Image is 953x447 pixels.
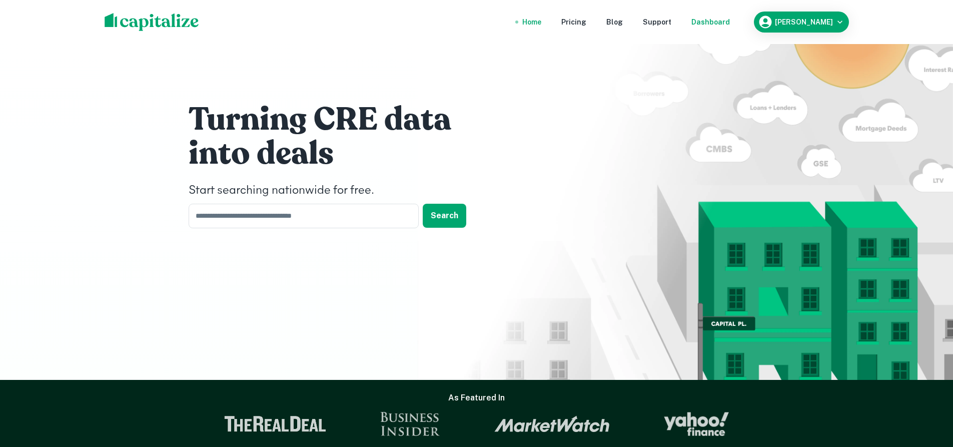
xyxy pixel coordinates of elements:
[494,415,610,432] img: Market Watch
[691,17,730,28] a: Dashboard
[105,13,199,31] img: capitalize-logo.png
[606,17,623,28] a: Blog
[224,416,326,432] img: The Real Deal
[423,204,466,228] button: Search
[448,392,505,404] h6: As Featured In
[380,412,440,436] img: Business Insider
[522,17,541,28] a: Home
[775,19,833,26] h6: [PERSON_NAME]
[189,182,489,200] h4: Start searching nationwide for free.
[189,134,489,174] h1: into deals
[561,17,586,28] a: Pricing
[189,100,489,140] h1: Turning CRE data
[903,367,953,415] iframe: Chat Widget
[643,17,671,28] a: Support
[754,12,849,33] button: [PERSON_NAME]
[664,412,729,436] img: Yahoo Finance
